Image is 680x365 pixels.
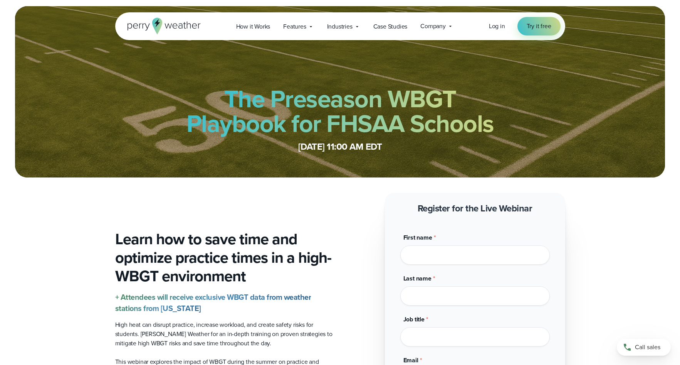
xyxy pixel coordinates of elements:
[283,22,306,31] span: Features
[115,230,334,286] h3: Learn how to save time and optimize practice times in a high-WBGT environment
[403,233,432,242] span: First name
[367,19,414,34] a: Case Studies
[298,140,382,154] strong: [DATE] 11:00 AM EDT
[373,22,408,31] span: Case Studies
[489,22,505,31] a: Log in
[489,22,505,30] span: Log in
[186,81,494,142] strong: The Preseason WBGT Playbook for FHSAA Schools
[115,320,334,348] p: High heat can disrupt practice, increase workload, and create safety risks for students. [PERSON_...
[420,22,446,31] span: Company
[115,291,311,314] strong: + Attendees will receive exclusive WBGT data from weather stations from [US_STATE]
[230,19,277,34] a: How it Works
[617,339,671,356] a: Call sales
[635,343,660,352] span: Call sales
[403,315,425,324] span: Job title
[527,22,551,31] span: Try it free
[403,274,432,283] span: Last name
[403,356,418,365] span: Email
[327,22,353,31] span: Industries
[517,17,561,35] a: Try it free
[418,201,532,215] strong: Register for the Live Webinar
[236,22,270,31] span: How it Works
